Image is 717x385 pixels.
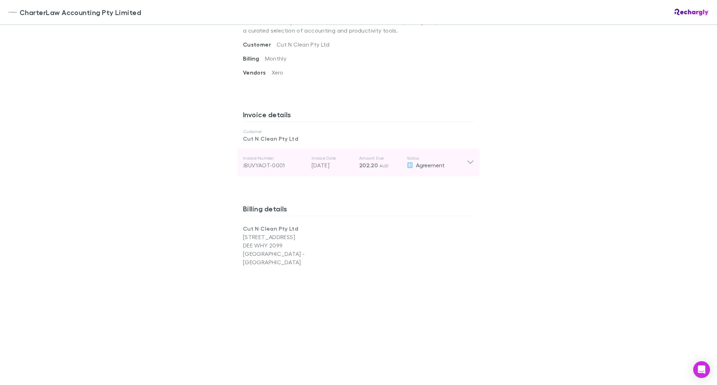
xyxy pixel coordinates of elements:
span: Vendors [243,69,272,76]
div: JBUVYAOT-0001 [243,161,306,169]
p: Status [407,155,467,161]
img: CharterLaw Accounting Pty Limited's Logo [8,8,17,16]
span: 202.20 [359,162,378,169]
span: Xero [272,69,283,76]
img: Rechargly Logo [675,9,709,16]
p: Invoice Date [312,155,354,161]
p: Cut N Clean Pty Ltd [243,224,358,233]
span: CharterLaw Accounting Pty Limited [20,7,141,17]
h3: Billing details [243,204,474,216]
p: [STREET_ADDRESS] [243,233,358,241]
span: Monthly [265,55,287,62]
p: [GEOGRAPHIC_DATA] - [GEOGRAPHIC_DATA] [243,250,358,266]
span: Billing [243,55,265,62]
span: Cut N Clean Pty Ltd [277,41,329,48]
span: AUD [380,163,389,168]
p: Amount Due [359,155,401,161]
div: Invoice NumberJBUVYAOT-0001Invoice Date[DATE]Amount Due202.20 AUDStatusAgreement [237,148,480,176]
p: DEE WHY 2099 [243,241,358,250]
p: . The software suite subscription gives you access to a curated selection of accounting and produ... [243,12,474,40]
p: Customer [243,129,474,134]
div: Open Intercom Messenger [693,361,710,378]
p: Invoice Number [243,155,306,161]
span: Customer [243,41,277,48]
h3: Invoice details [243,110,474,121]
p: Cut N Clean Pty Ltd [243,134,474,143]
p: [DATE] [312,161,354,169]
span: Agreement [416,162,445,168]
